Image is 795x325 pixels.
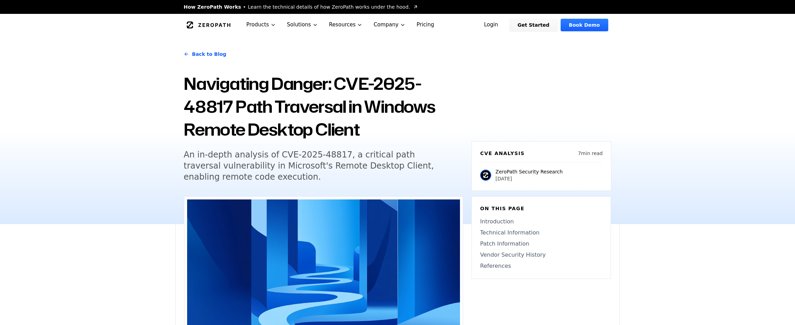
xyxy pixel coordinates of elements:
[368,14,411,36] button: Company
[184,72,463,141] h1: Navigating Danger: CVE-2025-48817 Path Traversal in Windows Remote Desktop Client
[476,19,507,31] a: Login
[241,14,282,36] button: Products
[184,3,418,10] a: How ZeroPath WorksLearn the technical details of how ZeroPath works under the hood.
[324,14,368,36] button: Resources
[184,3,241,10] span: How ZeroPath Works
[578,150,603,157] p: 7 min read
[480,170,491,181] img: ZeroPath Security Research
[184,44,226,64] a: Back to Blog
[509,19,558,31] a: Get Started
[480,205,602,212] h6: On this page
[480,240,602,248] a: Patch Information
[495,175,563,182] p: [DATE]
[480,217,602,226] a: Introduction
[411,14,440,36] a: Pricing
[175,14,620,36] nav: Global
[248,3,410,10] span: Learn the technical details of how ZeroPath works under the hood.
[480,251,602,259] a: Vendor Security History
[480,229,602,237] a: Technical Information
[480,262,602,270] a: References
[495,168,563,175] p: ZeroPath Security Research
[184,149,450,182] h5: An in-depth analysis of CVE-2025-48817, a critical path traversal vulnerability in Microsoft's Re...
[480,150,525,157] h6: CVE Analysis
[561,19,608,31] a: Book Demo
[282,14,324,36] button: Solutions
